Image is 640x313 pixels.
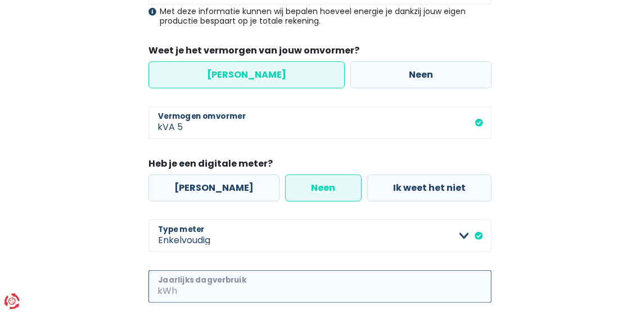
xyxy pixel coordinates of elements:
[148,61,345,88] label: [PERSON_NAME]
[148,157,492,175] legend: Heb je een digitale meter?
[148,270,179,303] span: kWh
[285,175,361,202] label: Neen
[148,7,492,26] div: Met deze informatie kunnen wij bepalen hoeveel energie je dankzij jouw eigen productie bespaart o...
[148,106,177,139] span: kVA
[350,61,492,88] label: Neen
[148,44,492,61] legend: Weet je het vermorgen van jouw omvormer?
[148,175,280,202] label: [PERSON_NAME]
[367,175,492,202] label: Ik weet het niet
